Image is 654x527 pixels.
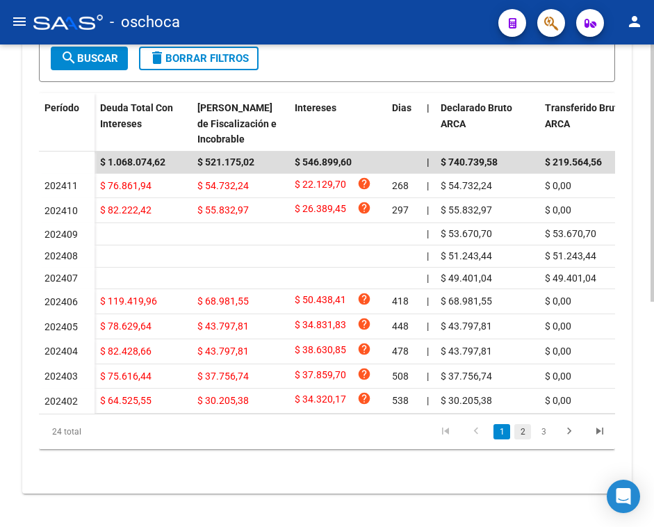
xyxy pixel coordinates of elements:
span: 202405 [44,321,78,332]
i: help [357,342,371,356]
span: Intereses [295,102,336,113]
a: go to previous page [463,424,489,439]
span: 202407 [44,273,78,284]
span: $ 22.129,70 [295,177,346,195]
span: $ 49.401,04 [441,273,492,284]
span: $ 43.797,81 [441,321,492,332]
span: [PERSON_NAME] de Fiscalización e Incobrable [197,102,277,145]
i: help [357,391,371,405]
span: $ 1.068.074,62 [100,156,165,168]
datatable-header-cell: Deuda Total Con Intereses [95,93,192,154]
span: $ 30.205,38 [197,395,249,406]
span: $ 54.732,24 [441,180,492,191]
span: | [427,346,429,357]
a: 3 [535,424,552,439]
datatable-header-cell: Dias [386,93,421,154]
button: Buscar [51,47,128,70]
span: $ 54.732,24 [197,180,249,191]
span: 202411 [44,180,78,191]
datatable-header-cell: Declarado Bruto ARCA [435,93,539,154]
span: $ 55.832,97 [441,204,492,216]
span: | [427,204,429,216]
span: 448 [392,321,409,332]
span: $ 521.175,02 [197,156,254,168]
i: help [357,292,371,306]
a: 1 [493,424,510,439]
span: Transferido Bruto ARCA [545,102,623,129]
span: $ 0,00 [545,204,571,216]
span: 202402 [44,396,78,407]
a: go to last page [587,424,613,439]
span: $ 37.756,74 [441,371,492,382]
span: $ 219.564,56 [545,156,602,168]
span: | [427,273,429,284]
span: $ 0,00 [545,371,571,382]
span: $ 51.243,44 [441,250,492,261]
span: $ 49.401,04 [545,273,596,284]
span: $ 82.222,42 [100,204,152,216]
span: $ 0,00 [545,321,571,332]
span: $ 43.797,81 [197,321,249,332]
span: 418 [392,295,409,307]
div: Open Intercom Messenger [607,480,640,513]
span: $ 82.428,66 [100,346,152,357]
span: $ 740.739,58 [441,156,498,168]
datatable-header-cell: Intereses [289,93,386,154]
span: | [427,250,429,261]
span: $ 43.797,81 [197,346,249,357]
span: | [427,395,429,406]
span: $ 34.831,83 [295,317,346,336]
span: 202406 [44,296,78,307]
span: 202409 [44,229,78,240]
span: $ 0,00 [545,346,571,357]
span: 202403 [44,371,78,382]
span: 202410 [44,205,78,216]
span: $ 50.438,41 [295,292,346,311]
span: $ 38.630,85 [295,342,346,361]
span: Buscar [60,52,118,65]
span: $ 53.670,70 [441,228,492,239]
span: $ 76.861,94 [100,180,152,191]
span: | [427,321,429,332]
a: go to next page [556,424,582,439]
span: $ 546.899,60 [295,156,352,168]
span: $ 53.670,70 [545,228,596,239]
span: Período [44,102,79,113]
span: 297 [392,204,409,216]
span: Borrar Filtros [149,52,249,65]
span: $ 37.756,74 [197,371,249,382]
a: 2 [514,424,531,439]
mat-icon: menu [11,13,28,30]
button: Borrar Filtros [139,47,259,70]
span: $ 0,00 [545,180,571,191]
mat-icon: delete [149,49,165,66]
li: page 3 [533,420,554,444]
span: | [427,295,429,307]
span: 508 [392,371,409,382]
span: | [427,180,429,191]
li: page 1 [491,420,512,444]
i: help [357,201,371,215]
span: $ 55.832,97 [197,204,249,216]
span: $ 43.797,81 [441,346,492,357]
li: page 2 [512,420,533,444]
span: Declarado Bruto ARCA [441,102,512,129]
a: go to first page [432,424,459,439]
i: help [357,367,371,381]
span: $ 0,00 [545,395,571,406]
i: help [357,317,371,331]
span: $ 34.320,17 [295,391,346,410]
span: $ 64.525,55 [100,395,152,406]
span: $ 119.419,96 [100,295,157,307]
span: $ 75.616,44 [100,371,152,382]
span: $ 37.859,70 [295,367,346,386]
span: $ 30.205,38 [441,395,492,406]
span: Dias [392,102,411,113]
span: $ 78.629,64 [100,321,152,332]
span: 478 [392,346,409,357]
datatable-header-cell: | [421,93,435,154]
div: 24 total [39,414,154,449]
span: 268 [392,180,409,191]
mat-icon: person [626,13,643,30]
span: 202408 [44,250,78,261]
